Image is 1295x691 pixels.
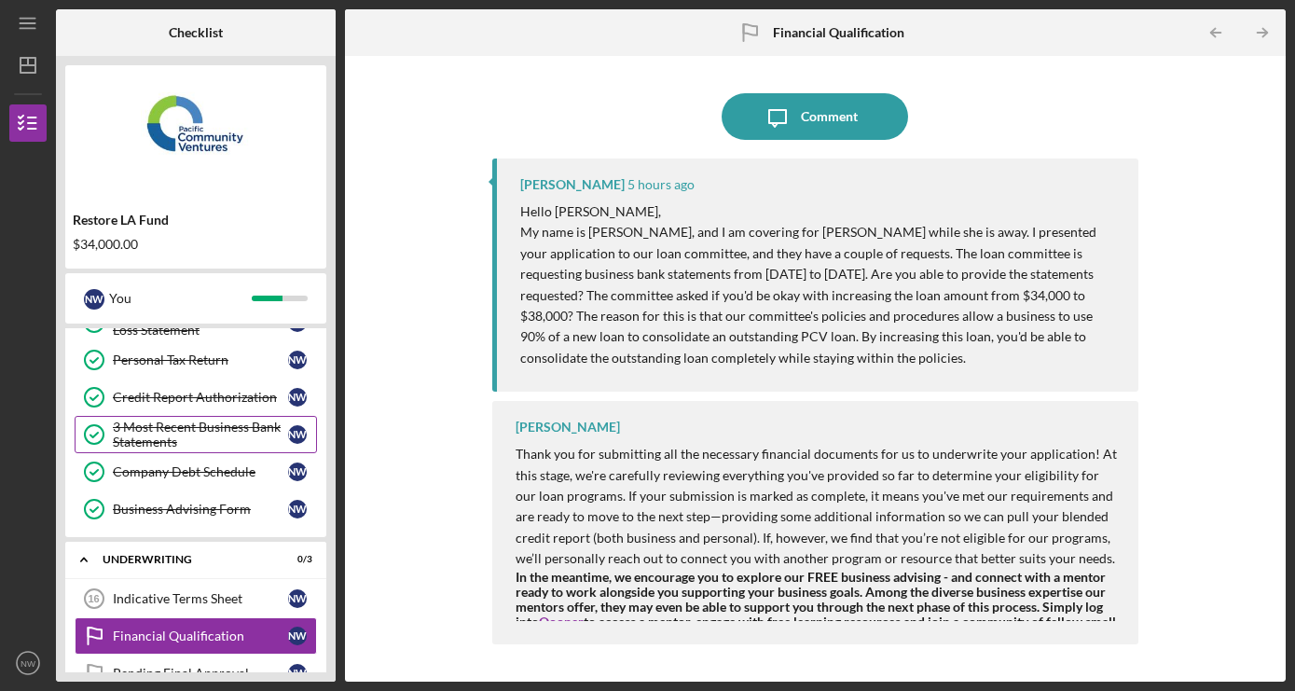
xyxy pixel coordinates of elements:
div: Comment [801,93,858,140]
div: [PERSON_NAME] [516,420,620,435]
div: N W [288,664,307,683]
div: Credit Report Authorization [113,390,288,405]
div: Financial Qualification [113,629,288,643]
div: You [109,283,252,314]
div: N W [288,425,307,444]
div: Company Debt Schedule [113,464,288,479]
p: Thank you for submitting all the necessary financial documents for us to underwrite your applicat... [516,444,1119,569]
img: Product logo [65,75,326,187]
div: 3 Most Recent Business Bank Statements [113,420,288,449]
div: Restore LA Fund [73,213,319,228]
div: N W [288,500,307,518]
button: NW [9,644,47,682]
div: N W [288,463,307,481]
p: My name is [PERSON_NAME], and I am covering for [PERSON_NAME] while she is away. I presented your... [520,222,1119,368]
tspan: 16 [88,593,99,604]
time: 2025-09-25 20:38 [627,177,695,192]
a: Credit Report AuthorizationNW [75,379,317,416]
a: 16Indicative Terms SheetNW [75,580,317,617]
div: Indicative Terms Sheet [113,591,288,606]
b: Financial Qualification [773,25,904,40]
div: N W [84,289,104,310]
div: N W [288,388,307,407]
div: $34,000.00 [73,237,319,252]
div: Business Advising Form [113,502,288,517]
p: Hello [PERSON_NAME], [520,201,1119,222]
div: Underwriting [103,554,266,565]
strong: In the meantime, we encourage you to explore our FREE business advising - and connect with a ment... [516,569,1116,644]
a: 3 Most Recent Business Bank StatementsNW [75,416,317,453]
a: Personal Tax ReturnNW [75,341,317,379]
div: [PERSON_NAME] [520,177,625,192]
div: N W [288,589,307,608]
div: Personal Tax Return [113,352,288,367]
div: Pending Final Approval [113,666,288,681]
a: Qooper [539,614,584,629]
a: Business Advising FormNW [75,491,317,528]
div: N W [288,627,307,645]
a: Company Debt ScheduleNW [75,453,317,491]
div: 0 / 3 [279,554,312,565]
b: Checklist [169,25,223,40]
div: N W [288,351,307,369]
button: Comment [722,93,908,140]
text: NW [21,658,36,669]
a: Financial QualificationNW [75,617,317,655]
